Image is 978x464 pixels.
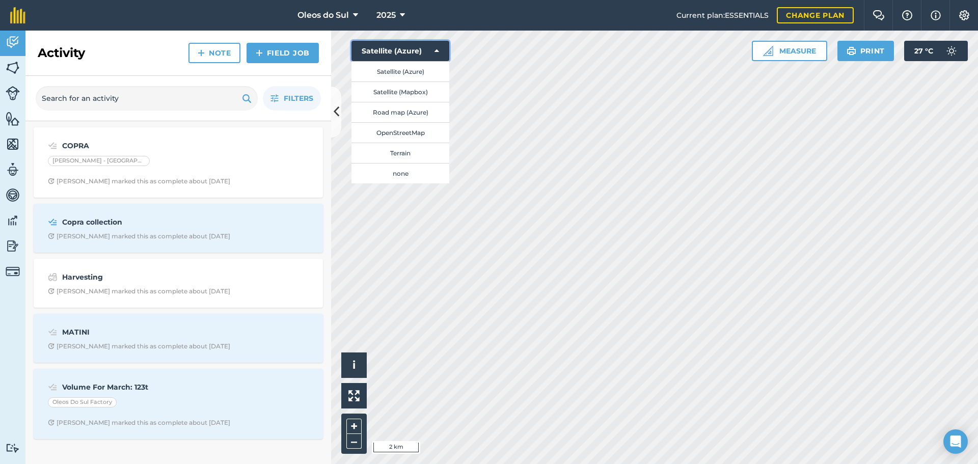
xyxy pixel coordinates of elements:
img: Clock with arrow pointing clockwise [48,343,55,349]
img: A question mark icon [901,10,913,20]
img: svg+xml;base64,PD94bWwgdmVyc2lvbj0iMS4wIiBlbmNvZGluZz0idXRmLTgiPz4KPCEtLSBHZW5lcmF0b3I6IEFkb2JlIE... [6,86,20,100]
button: Satellite (Mapbox) [351,81,449,102]
img: svg+xml;base64,PHN2ZyB4bWxucz0iaHR0cDovL3d3dy53My5vcmcvMjAwMC9zdmciIHdpZHRoPSIxOSIgaGVpZ2h0PSIyNC... [847,45,856,57]
img: Clock with arrow pointing clockwise [48,419,55,426]
div: [PERSON_NAME] marked this as complete about [DATE] [48,419,230,427]
strong: COPRA [62,140,224,151]
img: svg+xml;base64,PHN2ZyB4bWxucz0iaHR0cDovL3d3dy53My5vcmcvMjAwMC9zdmciIHdpZHRoPSIxNCIgaGVpZ2h0PSIyNC... [198,47,205,59]
div: [PERSON_NAME] marked this as complete about [DATE] [48,342,230,350]
button: i [341,352,367,378]
button: Print [837,41,894,61]
span: Current plan : ESSENTIALS [676,10,769,21]
strong: Harvesting [62,271,224,283]
div: Oleos Do Sul Factory [48,397,117,407]
img: svg+xml;base64,PD94bWwgdmVyc2lvbj0iMS4wIiBlbmNvZGluZz0idXRmLTgiPz4KPCEtLSBHZW5lcmF0b3I6IEFkb2JlIE... [6,213,20,228]
img: svg+xml;base64,PHN2ZyB4bWxucz0iaHR0cDovL3d3dy53My5vcmcvMjAwMC9zdmciIHdpZHRoPSIxOSIgaGVpZ2h0PSIyNC... [242,92,252,104]
a: MATINIClock with arrow pointing clockwise[PERSON_NAME] marked this as complete about [DATE] [40,320,317,357]
span: 27 ° C [914,41,933,61]
img: svg+xml;base64,PD94bWwgdmVyc2lvbj0iMS4wIiBlbmNvZGluZz0idXRmLTgiPz4KPCEtLSBHZW5lcmF0b3I6IEFkb2JlIE... [48,140,58,152]
a: Note [188,43,240,63]
button: Measure [752,41,827,61]
span: Filters [284,93,313,104]
button: 27 °C [904,41,968,61]
input: Search for an activity [36,86,258,111]
div: [PERSON_NAME] - [GEOGRAPHIC_DATA] [48,156,150,166]
img: svg+xml;base64,PD94bWwgdmVyc2lvbj0iMS4wIiBlbmNvZGluZz0idXRmLTgiPz4KPCEtLSBHZW5lcmF0b3I6IEFkb2JlIE... [6,443,20,453]
button: Satellite (Azure) [351,41,449,61]
button: Terrain [351,143,449,163]
a: Copra collectionClock with arrow pointing clockwise[PERSON_NAME] marked this as complete about [D... [40,210,317,247]
img: Ruler icon [763,46,773,56]
img: svg+xml;base64,PHN2ZyB4bWxucz0iaHR0cDovL3d3dy53My5vcmcvMjAwMC9zdmciIHdpZHRoPSIxNCIgaGVpZ2h0PSIyNC... [256,47,263,59]
img: svg+xml;base64,PHN2ZyB4bWxucz0iaHR0cDovL3d3dy53My5vcmcvMjAwMC9zdmciIHdpZHRoPSI1NiIgaGVpZ2h0PSI2MC... [6,111,20,126]
span: i [352,359,356,371]
button: Road map (Azure) [351,102,449,122]
img: Clock with arrow pointing clockwise [48,288,55,294]
img: svg+xml;base64,PD94bWwgdmVyc2lvbj0iMS4wIiBlbmNvZGluZz0idXRmLTgiPz4KPCEtLSBHZW5lcmF0b3I6IEFkb2JlIE... [48,326,58,338]
span: Oleos do Sul [297,9,349,21]
img: svg+xml;base64,PHN2ZyB4bWxucz0iaHR0cDovL3d3dy53My5vcmcvMjAwMC9zdmciIHdpZHRoPSI1NiIgaGVpZ2h0PSI2MC... [6,137,20,152]
button: Satellite (Azure) [351,61,449,81]
button: OpenStreetMap [351,122,449,143]
a: HarvestingClock with arrow pointing clockwise[PERSON_NAME] marked this as complete about [DATE] [40,265,317,302]
button: Filters [263,86,321,111]
a: Field Job [247,43,319,63]
a: Volume For March: 123tOleos Do Sul FactoryClock with arrow pointing clockwise[PERSON_NAME] marked... [40,375,317,433]
div: [PERSON_NAME] marked this as complete about [DATE] [48,232,230,240]
button: – [346,434,362,449]
h2: Activity [38,45,85,61]
img: Clock with arrow pointing clockwise [48,233,55,239]
img: Two speech bubbles overlapping with the left bubble in the forefront [873,10,885,20]
button: none [351,163,449,183]
img: svg+xml;base64,PD94bWwgdmVyc2lvbj0iMS4wIiBlbmNvZGluZz0idXRmLTgiPz4KPCEtLSBHZW5lcmF0b3I6IEFkb2JlIE... [6,238,20,254]
img: svg+xml;base64,PD94bWwgdmVyc2lvbj0iMS4wIiBlbmNvZGluZz0idXRmLTgiPz4KPCEtLSBHZW5lcmF0b3I6IEFkb2JlIE... [48,216,58,228]
div: [PERSON_NAME] marked this as complete about [DATE] [48,287,230,295]
div: [PERSON_NAME] marked this as complete about [DATE] [48,177,230,185]
strong: Copra collection [62,216,224,228]
img: svg+xml;base64,PD94bWwgdmVyc2lvbj0iMS4wIiBlbmNvZGluZz0idXRmLTgiPz4KPCEtLSBHZW5lcmF0b3I6IEFkb2JlIE... [6,187,20,203]
img: svg+xml;base64,PD94bWwgdmVyc2lvbj0iMS4wIiBlbmNvZGluZz0idXRmLTgiPz4KPCEtLSBHZW5lcmF0b3I6IEFkb2JlIE... [941,41,962,61]
img: Four arrows, one pointing top left, one top right, one bottom right and the last bottom left [348,390,360,401]
a: Change plan [777,7,854,23]
img: svg+xml;base64,PHN2ZyB4bWxucz0iaHR0cDovL3d3dy53My5vcmcvMjAwMC9zdmciIHdpZHRoPSI1NiIgaGVpZ2h0PSI2MC... [6,60,20,75]
img: svg+xml;base64,PD94bWwgdmVyc2lvbj0iMS4wIiBlbmNvZGluZz0idXRmLTgiPz4KPCEtLSBHZW5lcmF0b3I6IEFkb2JlIE... [48,381,58,393]
button: + [346,419,362,434]
img: svg+xml;base64,PD94bWwgdmVyc2lvbj0iMS4wIiBlbmNvZGluZz0idXRmLTgiPz4KPCEtLSBHZW5lcmF0b3I6IEFkb2JlIE... [6,35,20,50]
img: A cog icon [958,10,970,20]
img: Clock with arrow pointing clockwise [48,178,55,184]
strong: MATINI [62,326,224,338]
span: 2025 [376,9,396,21]
img: svg+xml;base64,PD94bWwgdmVyc2lvbj0iMS4wIiBlbmNvZGluZz0idXRmLTgiPz4KPCEtLSBHZW5lcmF0b3I6IEFkb2JlIE... [6,162,20,177]
img: svg+xml;base64,PHN2ZyB4bWxucz0iaHR0cDovL3d3dy53My5vcmcvMjAwMC9zdmciIHdpZHRoPSIxNyIgaGVpZ2h0PSIxNy... [931,9,941,21]
div: Open Intercom Messenger [943,429,968,454]
img: fieldmargin Logo [10,7,25,23]
img: svg+xml;base64,PD94bWwgdmVyc2lvbj0iMS4wIiBlbmNvZGluZz0idXRmLTgiPz4KPCEtLSBHZW5lcmF0b3I6IEFkb2JlIE... [6,264,20,279]
strong: Volume For March: 123t [62,381,224,393]
a: COPRA[PERSON_NAME] - [GEOGRAPHIC_DATA]Clock with arrow pointing clockwise[PERSON_NAME] marked thi... [40,133,317,192]
img: svg+xml;base64,PD94bWwgdmVyc2lvbj0iMS4wIiBlbmNvZGluZz0idXRmLTgiPz4KPCEtLSBHZW5lcmF0b3I6IEFkb2JlIE... [48,271,58,283]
